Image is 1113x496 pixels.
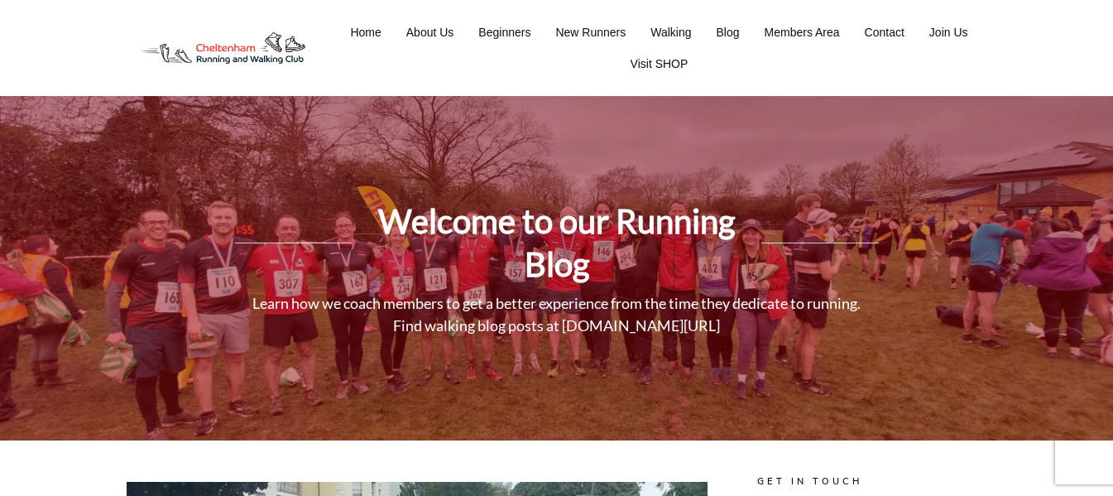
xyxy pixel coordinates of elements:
[555,21,626,44] a: New Runners
[650,21,691,44] a: Walking
[406,21,454,44] a: About Us
[127,292,987,315] p: Learn how we coach members to get a better experience from the time they dedicate to running.
[366,200,748,286] h1: Welcome to our Running Blog
[350,21,381,44] a: Home
[631,52,688,75] a: Visit SHOP
[127,21,319,76] img: Decathlon
[717,21,740,44] a: Blog
[765,21,840,44] a: Members Area
[929,21,968,44] a: Join Us
[478,21,530,44] a: Beginners
[127,315,987,337] p: Find walking blog posts at [DOMAIN_NAME][URL]
[865,21,904,44] a: Contact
